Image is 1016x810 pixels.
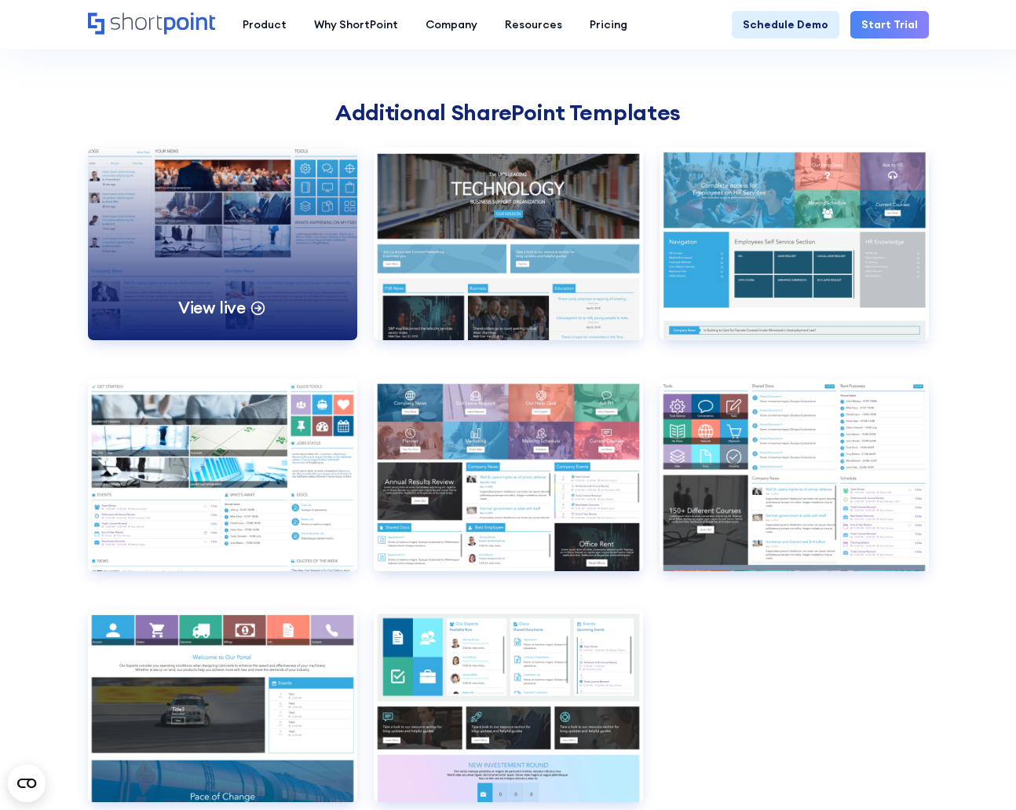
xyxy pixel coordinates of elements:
[732,11,839,38] a: Schedule Demo
[850,11,929,38] a: Start Trial
[301,11,412,38] a: Why ShortPoint
[412,11,492,38] a: Company
[88,379,357,593] a: Intranet Layout 4
[8,764,46,802] button: Open CMP widget
[505,16,562,33] div: Resources
[576,11,641,38] a: Pricing
[660,148,929,362] a: Intranet Layout 3
[314,16,398,33] div: Why ShortPoint
[660,379,929,593] a: Intranet Layout 6
[374,148,643,362] a: Intranet Layout 2
[88,13,216,36] a: Home
[88,100,929,125] h2: Additional SharePoint Templates
[492,11,576,38] a: Resources
[178,297,246,318] p: View live
[374,379,643,593] a: Intranet Layout 5
[88,148,357,362] a: Intranet Layout 1View live
[243,16,287,33] div: Product
[937,735,1016,810] iframe: Chat Widget
[229,11,301,38] a: Product
[426,16,477,33] div: Company
[590,16,627,33] div: Pricing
